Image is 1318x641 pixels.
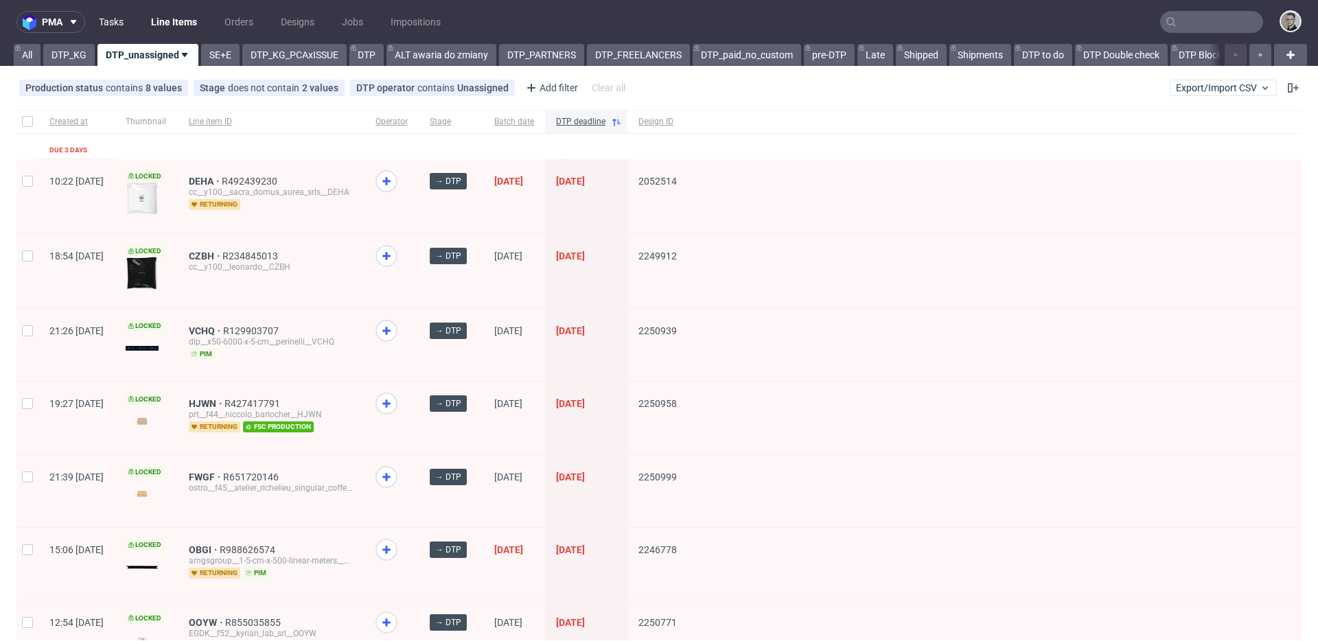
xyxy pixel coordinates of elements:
[126,412,159,430] img: version_two_editor_design.png
[189,116,354,128] span: Line item ID
[49,398,104,409] span: 19:27 [DATE]
[349,44,384,66] a: DTP
[106,82,146,93] span: contains
[1014,44,1072,66] a: DTP to do
[804,44,855,66] a: pre-DTP
[49,116,104,128] span: Created at
[49,176,104,187] span: 10:22 [DATE]
[223,471,281,482] span: R651720146
[189,176,222,187] a: DEHA
[222,250,281,261] a: R234845013
[494,617,522,628] span: [DATE]
[334,11,371,33] a: Jobs
[556,325,585,336] span: [DATE]
[382,11,449,33] a: Impositions
[556,544,585,555] span: [DATE]
[42,17,62,27] span: pma
[896,44,947,66] a: Shipped
[225,617,284,628] a: R855035855
[189,349,215,360] span: pim
[126,320,164,331] span: Locked
[1075,44,1168,66] a: DTP Double check
[189,617,225,628] a: OOYW
[520,77,581,99] div: Add filter
[435,544,461,556] span: → DTP
[1176,82,1271,93] span: Export/Import CSV
[556,398,585,409] span: [DATE]
[189,482,354,493] div: ostro__f45__atelier_richelieu_singular_coffee__FWGF
[494,116,534,128] span: Batch date
[556,250,585,261] span: [DATE]
[49,544,104,555] span: 15:06 [DATE]
[435,175,461,187] span: → DTP
[494,544,523,555] span: [DATE]
[216,11,262,33] a: Orders
[126,257,159,290] img: version_two_editor_design.png
[857,44,893,66] a: Late
[224,398,283,409] a: R427417791
[189,555,354,566] div: amgsgroup__1-5-cm-x-500-linear-meters__atelier_snc_di_franceschetti_aurora_e_libralon_carlotta__OBGI
[189,398,224,409] a: HJWN
[189,199,240,210] span: returning
[302,82,338,93] div: 2 values
[494,325,522,336] span: [DATE]
[386,44,496,66] a: ALT awaria do zmiany
[222,176,280,187] a: R492439230
[49,145,87,156] div: Due 3 days
[189,250,222,261] span: CZBH
[189,544,220,555] a: OBGI
[14,44,41,66] a: All
[189,336,354,347] div: dlp__x50-6000-x-5-cm__perinelli__VCHQ
[1281,12,1300,31] img: Krystian Gaza
[146,82,182,93] div: 8 values
[356,82,417,93] span: DTP operator
[243,568,269,579] span: pim
[126,116,167,128] span: Thumbnail
[494,471,522,482] span: [DATE]
[189,325,223,336] a: VCHQ
[1170,80,1277,96] button: Export/Import CSV
[243,421,314,432] span: fsc production
[220,544,278,555] span: R988626574
[189,628,354,639] div: EGDK__f52__kyrian_lab_srl__OOYW
[556,471,585,482] span: [DATE]
[223,325,281,336] span: R129903707
[126,539,164,550] span: Locked
[638,116,677,128] span: Design ID
[435,616,461,629] span: → DTP
[126,394,164,405] span: Locked
[638,471,677,482] span: 2250999
[201,44,240,66] a: SE+E
[435,471,461,483] span: → DTP
[25,82,106,93] span: Production status
[638,176,677,187] span: 2052514
[587,44,690,66] a: DTP_FREELANCERS
[375,116,408,128] span: Operator
[494,250,522,261] span: [DATE]
[638,325,677,336] span: 2250939
[556,116,605,128] span: DTP deadline
[228,82,302,93] span: does not contain
[126,485,159,503] img: version_two_editor_design
[189,471,223,482] a: FWGF
[126,346,159,351] img: version_two_editor_design.png
[556,617,585,628] span: [DATE]
[638,617,677,628] span: 2250771
[189,187,354,198] div: cc__y100__sacra_domus_aurea_srls__DEHA
[189,421,240,432] span: returning
[242,44,347,66] a: DTP_KG_PCAxISSUE
[43,44,95,66] a: DTP_KG
[143,11,205,33] a: Line Items
[417,82,457,93] span: contains
[126,566,159,569] img: version_two_editor_design.png
[200,82,228,93] span: Stage
[23,14,42,30] img: logo
[430,116,472,128] span: Stage
[556,176,585,187] span: [DATE]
